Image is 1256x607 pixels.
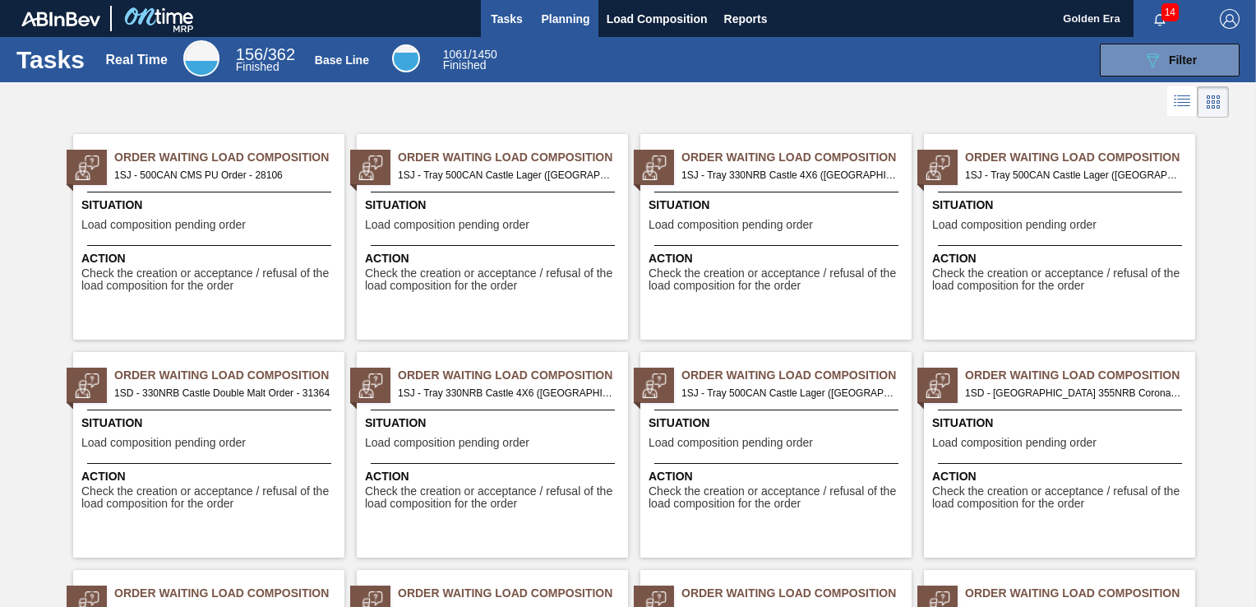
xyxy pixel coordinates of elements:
[358,155,383,180] img: status
[681,367,912,384] span: Order Waiting Load Composition
[649,415,907,432] span: Situation
[965,149,1195,166] span: Order Waiting Load Composition
[965,585,1195,602] span: Order Waiting Load Composition
[932,219,1097,231] span: Load composition pending order
[365,219,529,231] span: Load composition pending order
[932,197,1191,214] span: Situation
[1100,44,1240,76] button: Filter
[236,45,295,63] span: / 362
[649,468,907,485] span: Action
[183,40,219,76] div: Real Time
[681,166,898,184] span: 1SJ - Tray 330NRB Castle 4X6 (Hogwarts) Order - 30485
[443,48,469,61] span: 1061
[607,9,708,29] span: Load Composition
[681,585,912,602] span: Order Waiting Load Composition
[649,267,907,293] span: Check the creation or acceptance / refusal of the load composition for the order
[81,468,340,485] span: Action
[965,166,1182,184] span: 1SJ - Tray 500CAN Castle Lager (Hogwarts) Order - 30722
[932,468,1191,485] span: Action
[81,219,246,231] span: Load composition pending order
[106,53,168,67] div: Real Time
[932,485,1191,511] span: Check the creation or acceptance / refusal of the load composition for the order
[75,373,99,398] img: status
[114,384,331,402] span: 1SD - 330NRB Castle Double Malt Order - 31364
[642,155,667,180] img: status
[114,367,344,384] span: Order Waiting Load Composition
[926,155,950,180] img: status
[398,367,628,384] span: Order Waiting Load Composition
[649,219,813,231] span: Load composition pending order
[398,149,628,166] span: Order Waiting Load Composition
[649,250,907,267] span: Action
[443,58,487,72] span: Finished
[926,373,950,398] img: status
[81,250,340,267] span: Action
[681,149,912,166] span: Order Waiting Load Composition
[932,415,1191,432] span: Situation
[21,12,100,26] img: TNhmsLtSVTkK8tSr43FrP2fwEKptu5GPRR3wAAAABJRU5ErkJggg==
[932,267,1191,293] span: Check the creation or acceptance / refusal of the load composition for the order
[1161,3,1179,21] span: 14
[16,50,85,69] h1: Tasks
[114,166,331,184] span: 1SJ - 500CAN CMS PU Order - 28106
[932,250,1191,267] span: Action
[365,468,624,485] span: Action
[365,250,624,267] span: Action
[81,415,340,432] span: Situation
[965,367,1195,384] span: Order Waiting Load Composition
[236,60,279,73] span: Finished
[724,9,768,29] span: Reports
[114,585,344,602] span: Order Waiting Load Composition
[1134,7,1186,30] button: Notifications
[75,155,99,180] img: status
[81,267,340,293] span: Check the creation or acceptance / refusal of the load composition for the order
[365,197,624,214] span: Situation
[114,149,344,166] span: Order Waiting Load Composition
[649,197,907,214] span: Situation
[236,48,295,72] div: Real Time
[365,437,529,449] span: Load composition pending order
[365,415,624,432] span: Situation
[932,437,1097,449] span: Load composition pending order
[365,485,624,511] span: Check the creation or acceptance / refusal of the load composition for the order
[642,373,667,398] img: status
[443,48,497,61] span: / 1450
[443,49,497,71] div: Base Line
[1169,53,1197,67] span: Filter
[649,437,813,449] span: Load composition pending order
[398,384,615,402] span: 1SJ - Tray 330NRB Castle 4X6 (Hogwarts) Order - 31429
[358,373,383,398] img: status
[81,485,340,511] span: Check the creation or acceptance / refusal of the load composition for the order
[489,9,525,29] span: Tasks
[398,585,628,602] span: Order Waiting Load Composition
[236,45,263,63] span: 156
[1167,86,1198,118] div: List Vision
[542,9,590,29] span: Planning
[392,44,420,72] div: Base Line
[398,166,615,184] span: 1SJ - Tray 500CAN Castle Lager (Hogwarts) Order - 30162
[81,437,246,449] span: Load composition pending order
[649,485,907,511] span: Check the creation or acceptance / refusal of the load composition for the order
[681,384,898,402] span: 1SJ - Tray 500CAN Castle Lager (Hogwarts) Order - 31430
[1220,9,1240,29] img: Logout
[965,384,1182,402] span: 1SD - Carton 355NRB Corona (VBI) Order - 31438
[365,267,624,293] span: Check the creation or acceptance / refusal of the load composition for the order
[81,197,340,214] span: Situation
[1198,86,1229,118] div: Card Vision
[315,53,369,67] div: Base Line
